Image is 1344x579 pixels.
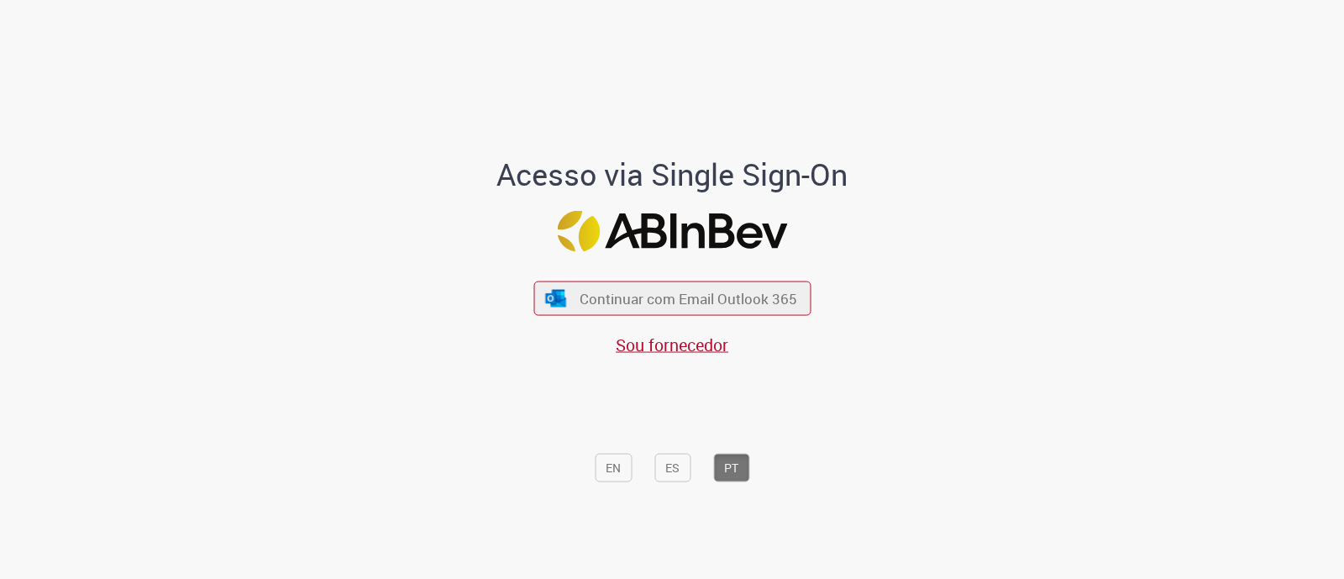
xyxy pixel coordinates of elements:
span: Continuar com Email Outlook 365 [580,289,797,308]
img: ícone Azure/Microsoft 360 [544,289,568,307]
h1: Acesso via Single Sign-On [439,157,906,191]
button: EN [595,453,632,482]
button: ES [654,453,690,482]
button: ícone Azure/Microsoft 360 Continuar com Email Outlook 365 [533,282,811,316]
a: Sou fornecedor [616,334,728,356]
img: Logo ABInBev [557,211,787,252]
button: PT [713,453,749,482]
